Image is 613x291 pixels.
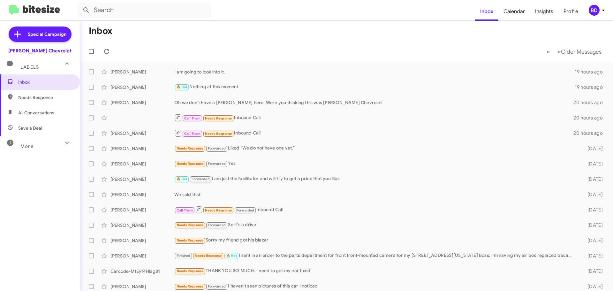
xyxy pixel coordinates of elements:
div: [DATE] [577,268,608,274]
a: Calendar [498,2,530,21]
span: Forwarded [206,161,227,167]
a: Insights [530,2,558,21]
div: Inbound Call [174,114,573,122]
span: Save a Deal [18,125,42,131]
span: Call Them [184,116,201,120]
a: Profile [558,2,583,21]
span: Finished [177,254,191,258]
span: Call Them [177,208,193,212]
div: [DATE] [577,253,608,259]
span: Needs Response [205,208,232,212]
div: Oh we don't have a [PERSON_NAME] here. Were you thinking this was [PERSON_NAME] Chevrolet [174,99,573,106]
button: Previous [543,45,554,58]
span: Needs Response [177,238,204,242]
div: [DATE] [577,191,608,198]
div: 20 hours ago [573,130,608,136]
div: Yes [174,160,577,167]
div: [DATE] [577,161,608,167]
div: [PERSON_NAME] [110,176,174,182]
div: [PERSON_NAME] [110,191,174,198]
span: Forwarded [190,176,211,182]
div: I am just the facilitator and will try to get a price that you like. [174,175,577,183]
div: [DATE] [577,207,608,213]
span: Needs Response [195,254,222,258]
div: [PERSON_NAME] [110,237,174,244]
div: [DATE] [577,283,608,290]
span: Forwarded [206,146,227,152]
span: Call Them [184,132,201,136]
div: [PERSON_NAME] [110,84,174,90]
span: Needs Response [177,162,204,166]
div: I am going to look into it. [174,69,575,75]
span: Needs Response [177,223,204,227]
span: Special Campaign [28,31,66,37]
span: 🔥 Hot [177,177,187,181]
div: [DATE] [577,145,608,152]
div: 20 hours ago [573,115,608,121]
div: [PERSON_NAME] [110,130,174,136]
div: We sold that [174,191,577,198]
div: BD [589,5,600,16]
span: More [20,143,34,149]
span: Forwarded [206,222,227,228]
div: [DATE] [577,222,608,228]
div: [PERSON_NAME] [110,99,174,106]
div: 19 hours ago [575,69,608,75]
div: 20 hours ago [573,99,608,106]
div: [PERSON_NAME] Chevrolet [8,48,72,54]
div: [PERSON_NAME] [110,161,174,167]
div: [PERSON_NAME] [110,283,174,290]
span: Labels [20,64,39,70]
span: » [557,48,561,56]
a: Inbox [475,2,498,21]
span: Older Messages [561,48,602,55]
div: [PERSON_NAME] [110,207,174,213]
div: I sent in an order to the parts department for front front-mounted camera for my [STREET_ADDRESS]... [174,252,577,259]
span: 🔥 Hot [177,85,187,89]
a: Special Campaign [9,27,72,42]
span: Inbox [18,79,72,85]
span: Forwarded [206,284,227,290]
span: 🔥 Hot [226,254,237,258]
button: Next [554,45,605,58]
div: Inbound Call [174,206,577,214]
span: Needs Response [177,284,204,288]
span: All Conversations [18,110,54,116]
div: [DATE] [577,237,608,244]
span: Forwarded [235,207,256,213]
div: [PERSON_NAME] [110,69,174,75]
input: Search [77,3,211,18]
span: Needs Response [205,132,232,136]
div: THANK YOU SO MUCH. I need to get my car fixed [174,267,577,275]
div: [PERSON_NAME] [110,145,174,152]
span: Needs Response [205,116,232,120]
div: Inbound Call [174,129,573,137]
div: Liked “We do not have one yet.” [174,145,577,152]
span: Needs Response [177,146,204,150]
div: Sorry my friend got his blazer [174,237,577,244]
span: Needs Response [18,94,72,101]
div: [DATE] [577,176,608,182]
div: [PERSON_NAME] [110,253,174,259]
span: Needs Response [177,269,204,273]
h1: Inbox [89,26,112,36]
nav: Page navigation example [543,45,605,58]
div: Carcode-M1Eyf4Hlag81 [110,268,174,274]
div: Nothing at this moment [174,83,575,91]
button: BD [583,5,606,16]
div: I haven't seen pictures of this car I noticed [174,283,577,290]
div: 19 hours ago [575,84,608,90]
div: [PERSON_NAME] [110,222,174,228]
div: So it's a drive [174,221,577,229]
span: « [547,48,550,56]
